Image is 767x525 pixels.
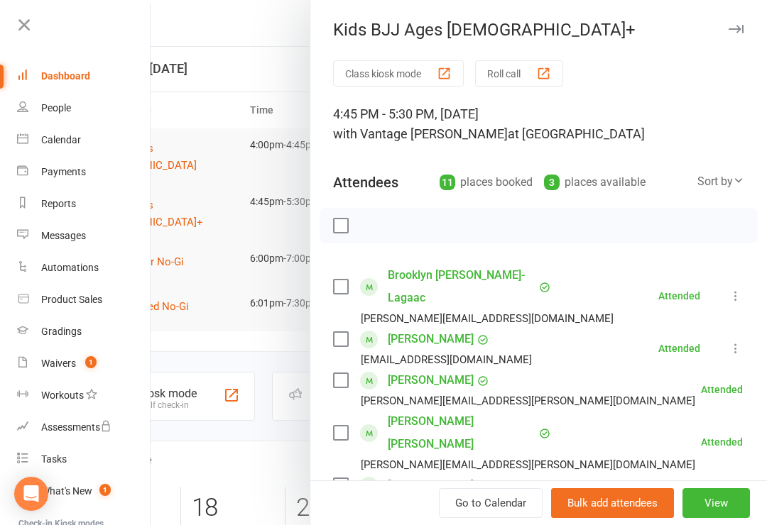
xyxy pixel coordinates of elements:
[682,488,750,518] button: View
[388,328,474,350] a: [PERSON_NAME]
[333,104,744,144] div: 4:45 PM - 5:30 PM, [DATE]
[17,316,151,348] a: Gradings
[17,252,151,284] a: Automations
[17,92,151,124] a: People
[310,20,767,40] div: Kids BJJ Ages [DEMOGRAPHIC_DATA]+
[41,70,90,82] div: Dashboard
[697,172,744,191] div: Sort by
[41,134,81,145] div: Calendar
[41,262,99,273] div: Automations
[41,166,86,177] div: Payments
[17,348,151,380] a: Waivers 1
[41,230,86,241] div: Messages
[388,474,474,497] a: [PERSON_NAME]
[440,172,533,192] div: places booked
[333,60,464,87] button: Class kiosk mode
[361,392,695,410] div: [PERSON_NAME][EMAIL_ADDRESS][PERSON_NAME][DOMAIN_NAME]
[658,291,700,301] div: Attended
[17,443,151,475] a: Tasks
[475,60,563,87] button: Roll call
[388,410,535,455] a: [PERSON_NAME] [PERSON_NAME]
[99,484,111,496] span: 1
[544,175,560,190] div: 3
[41,485,92,497] div: What's New
[333,126,508,141] span: with Vantage [PERSON_NAME]
[17,124,151,156] a: Calendar
[17,475,151,507] a: What's New1
[41,389,84,401] div: Workouts
[361,309,614,328] div: [PERSON_NAME][EMAIL_ADDRESS][DOMAIN_NAME]
[17,380,151,411] a: Workouts
[41,294,102,305] div: Product Sales
[701,437,743,447] div: Attended
[658,343,700,353] div: Attended
[41,198,76,209] div: Reports
[17,188,151,220] a: Reports
[17,284,151,316] a: Product Sales
[41,326,82,337] div: Gradings
[361,455,695,474] div: [PERSON_NAME][EMAIL_ADDRESS][PERSON_NAME][DOMAIN_NAME]
[41,358,76,369] div: Waivers
[17,156,151,188] a: Payments
[701,385,743,394] div: Attended
[361,350,532,369] div: [EMAIL_ADDRESS][DOMAIN_NAME]
[551,488,674,518] button: Bulk add attendees
[41,453,67,465] div: Tasks
[41,102,71,114] div: People
[41,421,111,433] div: Assessments
[85,356,97,368] span: 1
[388,264,535,309] a: Brooklyn [PERSON_NAME]-Lagaac
[439,488,543,518] a: Go to Calendar
[14,477,48,511] div: Open Intercom Messenger
[508,126,645,141] span: at [GEOGRAPHIC_DATA]
[17,220,151,252] a: Messages
[333,172,398,192] div: Attendees
[544,172,646,192] div: places available
[17,411,151,443] a: Assessments
[440,175,455,190] div: 11
[17,60,151,92] a: Dashboard
[388,369,474,392] a: [PERSON_NAME]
